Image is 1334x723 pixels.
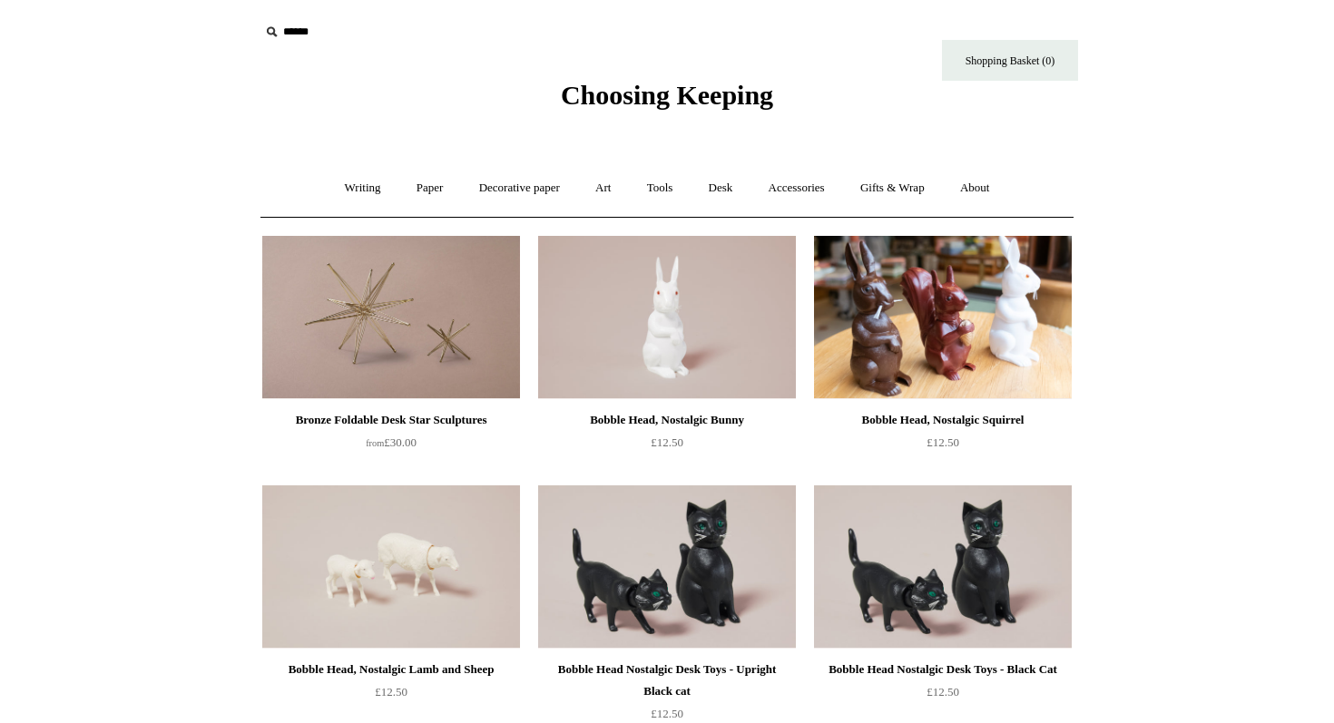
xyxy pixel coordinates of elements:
a: Art [579,164,627,212]
img: Bobble Head, Nostalgic Squirrel [814,236,1072,399]
a: Bobble Head Nostalgic Desk Toys - Upright Black cat Bobble Head Nostalgic Desk Toys - Upright Bla... [538,485,796,649]
span: £12.50 [651,435,683,449]
img: Bobble Head Nostalgic Desk Toys - Black Cat [814,485,1072,649]
span: £12.50 [651,707,683,720]
a: Choosing Keeping [561,94,773,107]
div: Bobble Head, Nostalgic Lamb and Sheep [267,659,515,680]
a: Writing [329,164,397,212]
span: Choosing Keeping [561,80,773,110]
span: £12.50 [927,685,959,699]
a: Tools [631,164,690,212]
img: Bobble Head, Nostalgic Lamb and Sheep [262,485,520,649]
span: £30.00 [366,435,417,449]
a: Bobble Head Nostalgic Desk Toys - Black Cat Bobble Head Nostalgic Desk Toys - Black Cat [814,485,1072,649]
a: Accessories [752,164,841,212]
a: Bronze Foldable Desk Star Sculptures from£30.00 [262,409,520,484]
a: Bobble Head, Nostalgic Squirrel Bobble Head, Nostalgic Squirrel [814,236,1072,399]
img: Bobble Head Nostalgic Desk Toys - Upright Black cat [538,485,796,649]
a: Shopping Basket (0) [942,40,1078,81]
a: Bobble Head, Nostalgic Squirrel £12.50 [814,409,1072,484]
a: Decorative paper [463,164,576,212]
a: Bronze Foldable Desk Star Sculptures Bronze Foldable Desk Star Sculptures [262,236,520,399]
a: Paper [400,164,460,212]
span: £12.50 [927,435,959,449]
a: Gifts & Wrap [844,164,941,212]
a: Desk [692,164,750,212]
a: Bobble Head, Nostalgic Bunny £12.50 [538,409,796,484]
span: £12.50 [375,685,407,699]
div: Bobble Head Nostalgic Desk Toys - Black Cat [819,659,1067,680]
a: Bobble Head, Nostalgic Lamb and Sheep Bobble Head, Nostalgic Lamb and Sheep [262,485,520,649]
div: Bronze Foldable Desk Star Sculptures [267,409,515,431]
span: from [366,438,384,448]
a: Bobble Head, Nostalgic Bunny Bobble Head, Nostalgic Bunny [538,236,796,399]
div: Bobble Head, Nostalgic Bunny [543,409,791,431]
img: Bobble Head, Nostalgic Bunny [538,236,796,399]
div: Bobble Head, Nostalgic Squirrel [819,409,1067,431]
img: Bronze Foldable Desk Star Sculptures [262,236,520,399]
a: About [944,164,1006,212]
div: Bobble Head Nostalgic Desk Toys - Upright Black cat [543,659,791,702]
